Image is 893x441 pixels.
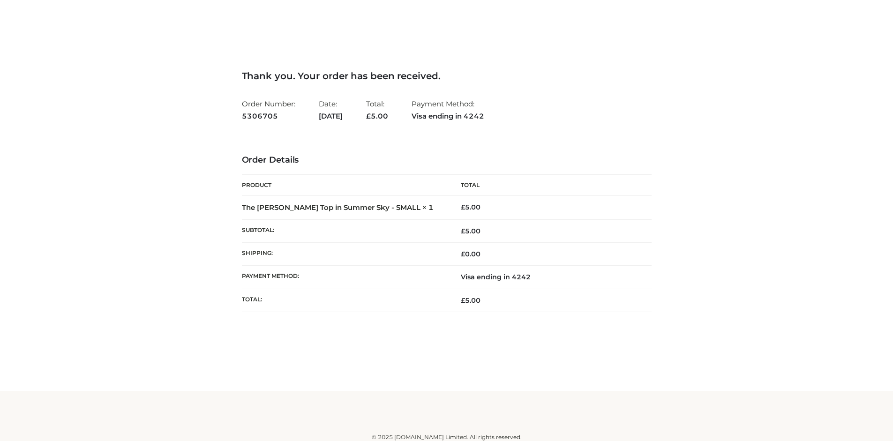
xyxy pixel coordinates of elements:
a: The [PERSON_NAME] Top in Summer Sky - SMALL [242,203,420,212]
li: Order Number: [242,96,295,124]
span: £ [461,250,465,258]
span: 5.00 [461,227,480,235]
th: Total: [242,289,447,312]
li: Total: [366,96,388,124]
th: Shipping: [242,243,447,266]
span: £ [366,112,371,120]
span: 5.00 [366,112,388,120]
th: Product [242,175,447,196]
bdi: 0.00 [461,250,480,258]
strong: [DATE] [319,110,343,122]
strong: 5306705 [242,110,295,122]
li: Payment Method: [412,96,484,124]
th: Total [447,175,652,196]
bdi: 5.00 [461,203,480,211]
th: Subtotal: [242,219,447,242]
span: £ [461,296,465,305]
h3: Order Details [242,155,652,165]
span: £ [461,203,465,211]
td: Visa ending in 4242 [447,266,652,289]
h3: Thank you. Your order has been received. [242,70,652,82]
strong: × 1 [422,203,434,212]
th: Payment method: [242,266,447,289]
li: Date: [319,96,343,124]
span: 5.00 [461,296,480,305]
strong: Visa ending in 4242 [412,110,484,122]
span: £ [461,227,465,235]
